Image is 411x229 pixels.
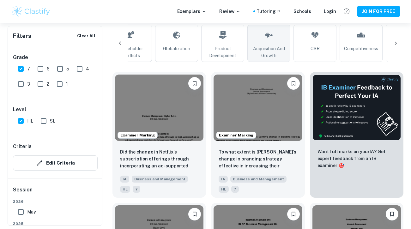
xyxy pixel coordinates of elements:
[112,45,149,59] span: Stakeholder Conflicts
[27,208,36,215] span: May
[312,75,401,141] img: Thumbnail
[66,65,69,72] span: 5
[132,176,188,183] span: Business and Management
[211,72,305,198] a: Examiner MarkingPlease log in to bookmark exemplarsTo what extent is Dunkin’s change in branding ...
[13,143,32,150] h6: Criteria
[230,176,287,183] span: Business and Management
[163,45,190,52] span: Globalization
[120,176,129,183] span: IA
[66,81,68,87] span: 1
[118,132,157,138] span: Examiner Marking
[310,72,403,198] a: ThumbnailWant full marks on yourIA? Get expert feedback from an IB examiner!
[188,208,201,220] button: Please log in to bookmark exemplars
[341,6,352,17] button: Help and Feedback
[120,186,130,193] span: HL
[250,45,287,59] span: Acquisition and Growth
[188,77,201,90] button: Please log in to bookmark exemplars
[13,199,98,204] span: 2026
[219,8,241,15] p: Review
[219,186,229,193] span: HL
[324,8,336,15] a: Login
[339,163,344,168] span: 🎯
[13,186,98,199] h6: Session
[27,65,30,72] span: 7
[76,31,97,41] button: Clear All
[293,8,311,15] a: Schools
[47,65,50,72] span: 6
[216,132,256,138] span: Examiner Marking
[13,54,98,61] h6: Grade
[13,155,98,171] button: Edit Criteria
[13,32,31,40] h6: Filters
[287,77,300,90] button: Please log in to bookmark exemplars
[219,148,297,170] p: To what extent is Dunkin’s change in branding strategy effective in increasing their profitabilit...
[47,81,49,87] span: 2
[27,81,30,87] span: 3
[386,208,398,220] button: Please log in to bookmark exemplars
[13,221,98,226] span: 2025
[311,45,320,52] span: CSR
[257,8,281,15] a: Tutoring
[112,72,206,198] a: Examiner MarkingPlease log in to bookmark exemplarsDid the change in Netflix's subscription offer...
[120,148,198,170] p: Did the change in Netflix's subscription offerings through incorporating an ad-supported plan con...
[177,8,207,15] p: Exemplars
[214,75,302,141] img: Business and Management IA example thumbnail: To what extent is Dunkin’s change in bra
[133,186,140,193] span: 7
[231,186,239,193] span: 7
[115,75,203,141] img: Business and Management IA example thumbnail: Did the change in Netflix's subscription
[204,45,241,59] span: Product Development
[344,45,378,52] span: Competitiveness
[86,65,89,72] span: 4
[13,106,98,113] h6: Level
[11,5,51,18] img: Clastify logo
[50,118,55,124] span: SL
[27,118,33,124] span: HL
[357,6,400,17] button: JOIN FOR FREE
[219,176,228,183] span: IA
[317,148,396,169] p: Want full marks on your IA ? Get expert feedback from an IB examiner!
[287,208,300,220] button: Please log in to bookmark exemplars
